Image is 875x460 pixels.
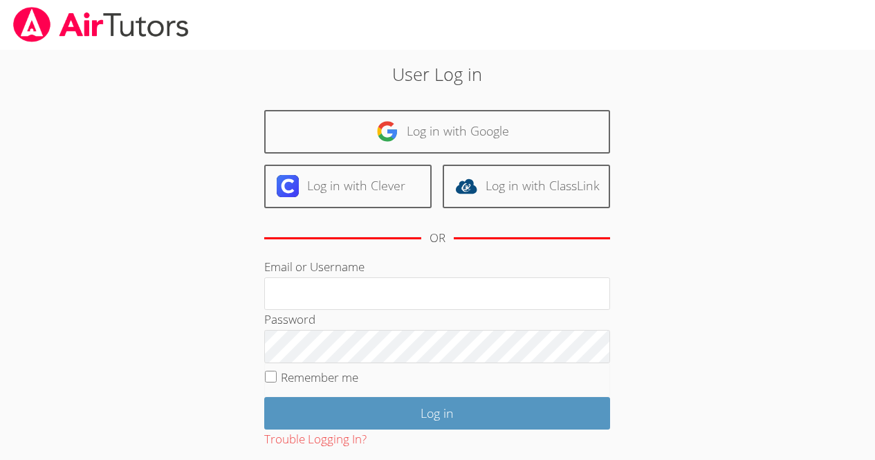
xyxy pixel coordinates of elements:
a: Log in with Clever [264,165,432,208]
label: Password [264,311,315,327]
img: google-logo-50288ca7cdecda66e5e0955fdab243c47b7ad437acaf1139b6f446037453330a.svg [376,120,398,142]
label: Email or Username [264,259,365,275]
div: OR [430,228,445,248]
h2: User Log in [201,61,674,87]
img: clever-logo-6eab21bc6e7a338710f1a6ff85c0baf02591cd810cc4098c63d3a4b26e2feb20.svg [277,175,299,197]
input: Log in [264,397,610,430]
button: Trouble Logging In? [264,430,367,450]
img: classlink-logo-d6bb404cc1216ec64c9a2012d9dc4662098be43eaf13dc465df04b49fa7ab582.svg [455,175,477,197]
img: airtutors_banner-c4298cdbf04f3fff15de1276eac7730deb9818008684d7c2e4769d2f7ddbe033.png [12,7,190,42]
a: Log in with ClassLink [443,165,610,208]
label: Remember me [281,369,358,385]
a: Log in with Google [264,110,610,154]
